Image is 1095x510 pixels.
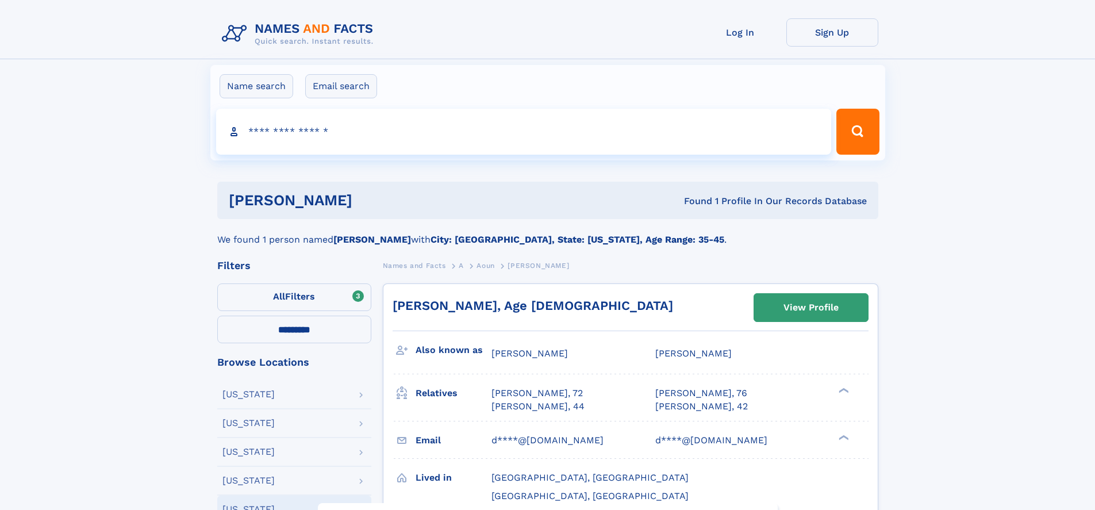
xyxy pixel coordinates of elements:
[477,258,494,273] a: Aoun
[491,387,583,400] a: [PERSON_NAME], 72
[416,431,491,450] h3: Email
[305,74,377,98] label: Email search
[491,490,689,501] span: [GEOGRAPHIC_DATA], [GEOGRAPHIC_DATA]
[217,18,383,49] img: Logo Names and Facts
[694,18,786,47] a: Log In
[655,348,732,359] span: [PERSON_NAME]
[217,283,371,311] label: Filters
[431,234,724,245] b: City: [GEOGRAPHIC_DATA], State: [US_STATE], Age Range: 35-45
[491,400,585,413] a: [PERSON_NAME], 44
[416,468,491,488] h3: Lived in
[416,384,491,403] h3: Relatives
[229,193,518,208] h1: [PERSON_NAME]
[217,357,371,367] div: Browse Locations
[508,262,569,270] span: [PERSON_NAME]
[754,294,868,321] a: View Profile
[477,262,494,270] span: Aoun
[222,390,275,399] div: [US_STATE]
[836,387,850,394] div: ❯
[783,294,839,321] div: View Profile
[518,195,867,208] div: Found 1 Profile In Our Records Database
[416,340,491,360] h3: Also known as
[222,419,275,428] div: [US_STATE]
[222,447,275,457] div: [US_STATE]
[655,400,748,413] a: [PERSON_NAME], 42
[222,476,275,485] div: [US_STATE]
[836,434,850,441] div: ❯
[491,472,689,483] span: [GEOGRAPHIC_DATA], [GEOGRAPHIC_DATA]
[393,298,673,313] a: [PERSON_NAME], Age [DEMOGRAPHIC_DATA]
[333,234,411,245] b: [PERSON_NAME]
[459,262,464,270] span: A
[786,18,878,47] a: Sign Up
[459,258,464,273] a: A
[216,109,832,155] input: search input
[836,109,879,155] button: Search Button
[220,74,293,98] label: Name search
[491,348,568,359] span: [PERSON_NAME]
[217,260,371,271] div: Filters
[273,291,285,302] span: All
[383,258,446,273] a: Names and Facts
[655,387,747,400] a: [PERSON_NAME], 76
[217,219,878,247] div: We found 1 person named with .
